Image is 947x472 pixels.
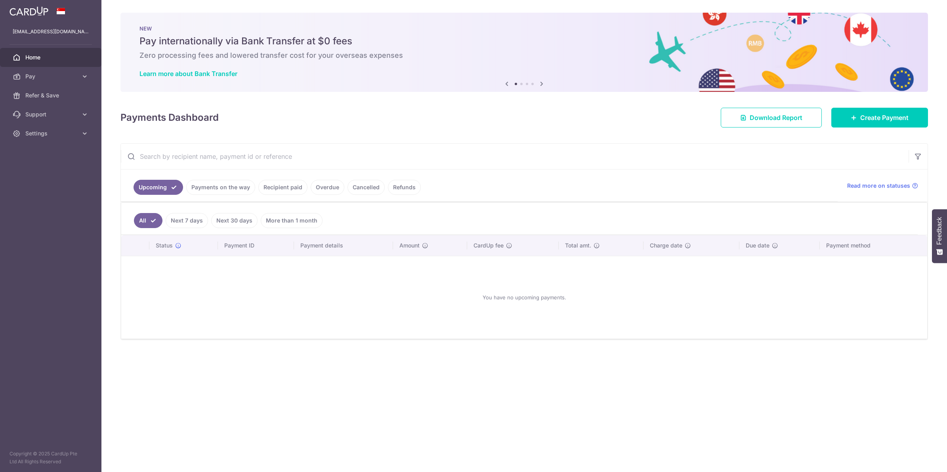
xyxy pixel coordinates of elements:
[10,6,48,16] img: CardUp
[936,217,943,245] span: Feedback
[139,35,909,48] h5: Pay internationally via Bank Transfer at $0 fees
[294,235,393,256] th: Payment details
[258,180,307,195] a: Recipient paid
[131,263,918,332] div: You have no upcoming payments.
[25,91,78,99] span: Refer & Save
[847,182,910,190] span: Read more on statuses
[721,108,822,128] a: Download Report
[750,113,802,122] span: Download Report
[186,180,255,195] a: Payments on the way
[831,108,928,128] a: Create Payment
[218,235,294,256] th: Payment ID
[25,72,78,80] span: Pay
[139,70,237,78] a: Learn more about Bank Transfer
[847,182,918,190] a: Read more on statuses
[166,213,208,228] a: Next 7 days
[347,180,385,195] a: Cancelled
[211,213,258,228] a: Next 30 days
[650,242,682,249] span: Charge date
[134,213,162,228] a: All
[13,28,89,36] p: [EMAIL_ADDRESS][DOMAIN_NAME]
[261,213,323,228] a: More than 1 month
[121,144,909,169] input: Search by recipient name, payment id or reference
[25,110,78,118] span: Support
[820,235,927,256] th: Payment method
[134,180,183,195] a: Upcoming
[932,209,947,263] button: Feedback - Show survey
[399,242,420,249] span: Amount
[860,113,909,122] span: Create Payment
[25,129,78,137] span: Settings
[139,25,909,32] p: NEW
[120,110,219,125] h4: Payments Dashboard
[388,180,421,195] a: Refunds
[746,242,769,249] span: Due date
[473,242,504,249] span: CardUp fee
[120,13,928,92] img: Bank transfer banner
[25,53,78,61] span: Home
[156,242,173,249] span: Status
[565,242,591,249] span: Total amt.
[311,180,344,195] a: Overdue
[139,51,909,60] h6: Zero processing fees and lowered transfer cost for your overseas expenses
